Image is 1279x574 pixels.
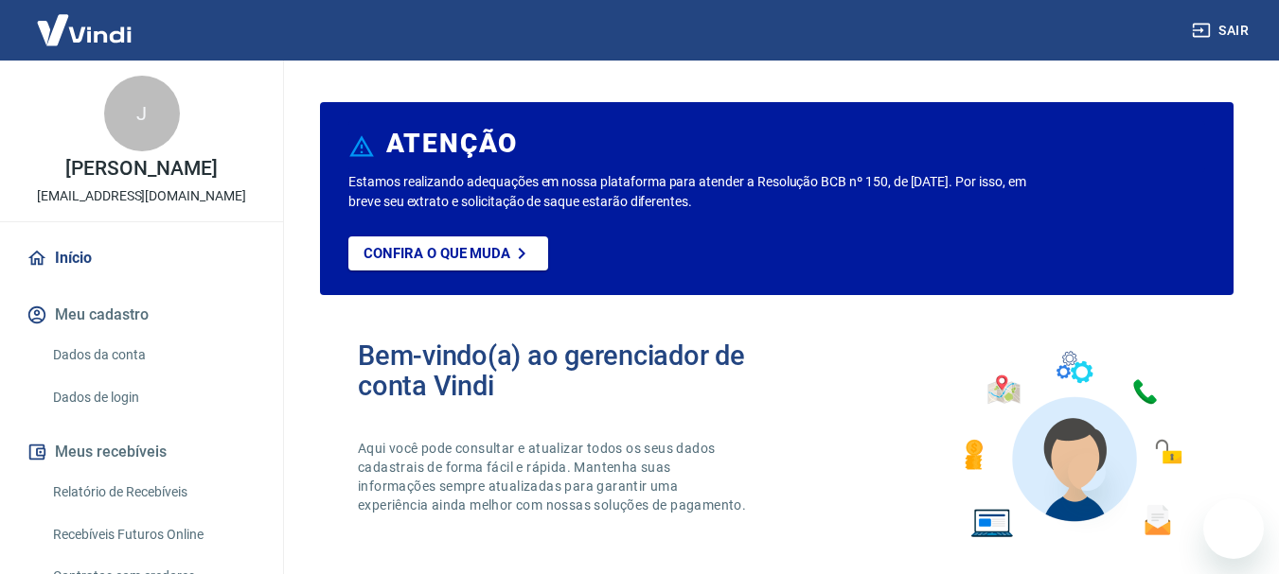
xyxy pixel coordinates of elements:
[1203,498,1264,559] iframe: Botão para abrir a janela de mensagens
[358,340,777,401] h2: Bem-vindo(a) ao gerenciador de conta Vindi
[45,336,260,374] a: Dados da conta
[45,378,260,417] a: Dados de login
[65,159,217,179] p: [PERSON_NAME]
[348,172,1034,212] p: Estamos realizando adequações em nossa plataforma para atender a Resolução BCB nº 150, de [DATE]....
[23,1,146,59] img: Vindi
[45,473,260,512] a: Relatório de Recebíveis
[45,515,260,554] a: Recebíveis Futuros Online
[23,294,260,336] button: Meu cadastro
[104,76,180,151] div: J
[386,134,518,153] h6: ATENÇÃO
[23,431,260,473] button: Meus recebíveis
[37,186,246,206] p: [EMAIL_ADDRESS][DOMAIN_NAME]
[1068,453,1106,491] iframe: Fechar mensagem
[348,236,548,270] a: Confira o que muda
[23,237,260,279] a: Início
[948,340,1196,549] img: Imagem de um avatar masculino com diversos icones exemplificando as funcionalidades do gerenciado...
[364,245,510,262] p: Confira o que muda
[358,439,750,514] p: Aqui você pode consultar e atualizar todos os seus dados cadastrais de forma fácil e rápida. Mant...
[1188,13,1256,48] button: Sair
